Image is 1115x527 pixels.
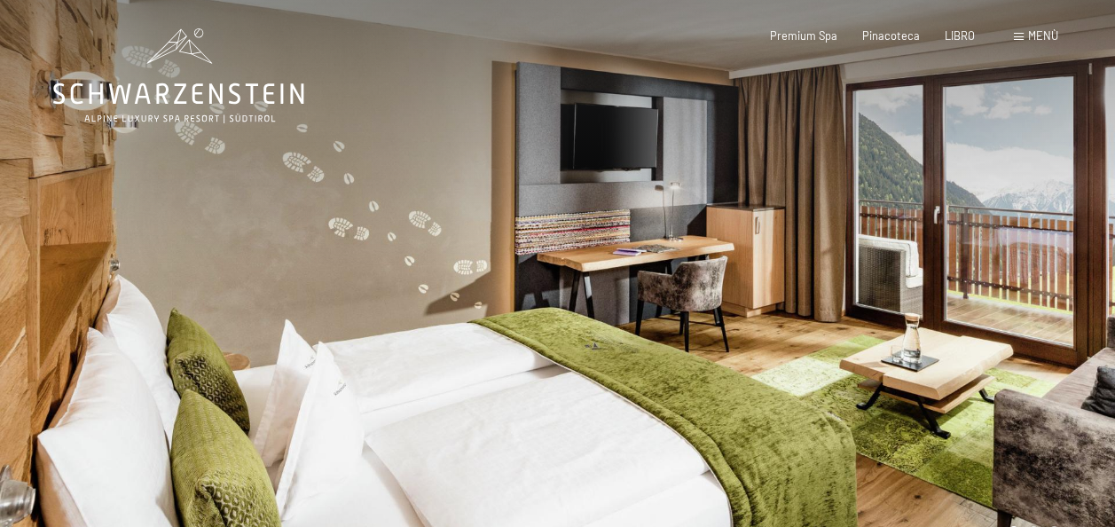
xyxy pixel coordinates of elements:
a: Pinacoteca [862,28,920,43]
span: Menù [1028,28,1058,43]
a: Premium Spa [770,28,837,43]
a: LIBRO [945,28,975,43]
